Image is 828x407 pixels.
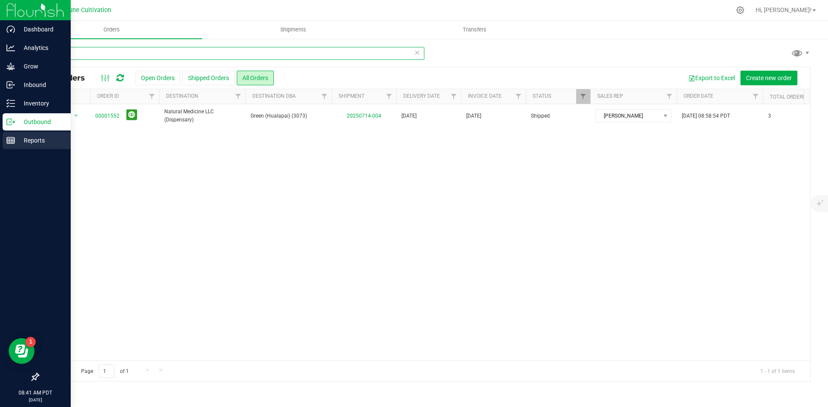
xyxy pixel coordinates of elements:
[447,89,461,104] a: Filter
[97,93,119,99] a: Order ID
[451,26,498,34] span: Transfers
[384,21,565,39] a: Transfers
[6,43,15,52] inline-svg: Analytics
[468,93,502,99] a: Invoice Date
[414,47,420,58] span: Clear
[531,112,585,120] span: Shipped
[182,71,235,85] button: Shipped Orders
[231,89,245,104] a: Filter
[38,47,424,60] input: Search Order ID, Destination, Customer PO...
[166,93,198,99] a: Destination
[735,6,746,14] div: Manage settings
[92,26,132,34] span: Orders
[15,24,67,34] p: Dashboard
[145,89,159,104] a: Filter
[347,113,381,119] a: 20250714-004
[99,364,114,378] input: 1
[746,75,792,81] span: Create new order
[6,136,15,145] inline-svg: Reports
[597,93,623,99] a: Sales Rep
[15,80,67,90] p: Inbound
[65,6,111,14] span: Dune Cultivation
[4,397,67,403] p: [DATE]
[511,89,526,104] a: Filter
[74,364,136,378] span: Page of 1
[15,98,67,109] p: Inventory
[382,89,396,104] a: Filter
[403,93,440,99] a: Delivery Date
[269,26,318,34] span: Shipments
[740,71,797,85] button: Create new order
[533,93,551,99] a: Status
[6,81,15,89] inline-svg: Inbound
[4,389,67,397] p: 08:41 AM PDT
[95,112,119,120] a: 00001552
[9,338,34,364] iframe: Resource center
[164,108,240,124] span: Natural Medicine LLC (Dispensary)
[6,62,15,71] inline-svg: Grow
[683,71,740,85] button: Export to Excel
[6,118,15,126] inline-svg: Outbound
[251,112,326,120] span: Green (Hualapai) (3073)
[596,110,660,122] span: [PERSON_NAME]
[753,364,802,377] span: 1 - 1 of 1 items
[662,89,677,104] a: Filter
[252,93,296,99] a: Destination DBA
[15,43,67,53] p: Analytics
[682,112,730,120] span: [DATE] 08:58:54 PDT
[202,21,384,39] a: Shipments
[466,112,481,120] span: [DATE]
[756,6,812,13] span: Hi, [PERSON_NAME]!
[339,93,364,99] a: Shipment
[6,25,15,34] inline-svg: Dashboard
[684,93,713,99] a: Order Date
[237,71,274,85] button: All Orders
[770,94,816,100] a: Total Orderlines
[768,112,771,120] span: 3
[15,135,67,146] p: Reports
[6,99,15,108] inline-svg: Inventory
[25,337,36,347] iframe: Resource center unread badge
[21,21,202,39] a: Orders
[71,110,82,122] span: select
[576,89,590,104] a: Filter
[15,61,67,71] p: Grow
[135,71,180,85] button: Open Orders
[15,117,67,127] p: Outbound
[317,89,332,104] a: Filter
[401,112,417,120] span: [DATE]
[749,89,763,104] a: Filter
